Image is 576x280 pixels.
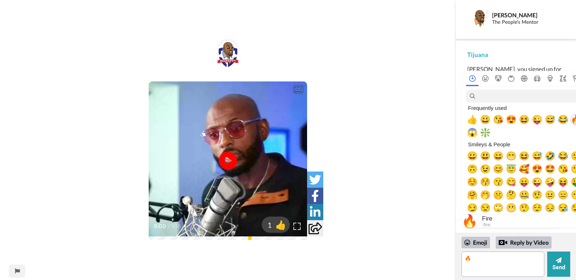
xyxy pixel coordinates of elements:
div: [PERSON_NAME] [492,12,557,18]
textarea: 🔥 [462,252,544,277]
div: [PERSON_NAME], you signed up for my free coaching, right? I prolly butchered your name in this vi... [467,65,564,177]
span: 👍 [272,219,290,231]
div: Reply by Video [496,236,552,249]
span: 1:18 [172,222,184,231]
img: Profile Image [471,10,489,27]
button: 1👍 [262,217,290,233]
span: 0:00 [154,222,166,231]
div: Tijuana [467,50,564,59]
button: Send [547,252,570,277]
div: Emoji [462,237,490,248]
span: / [168,222,170,231]
div: Reply by Video [499,238,507,247]
img: 032164c9-b1d7-4a75-bd10-d1b11b7cb1ee [213,38,242,67]
div: CC [294,86,303,93]
span: 1 [262,220,272,230]
div: The People's Mentor [492,19,557,25]
img: Full screen [293,223,301,230]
